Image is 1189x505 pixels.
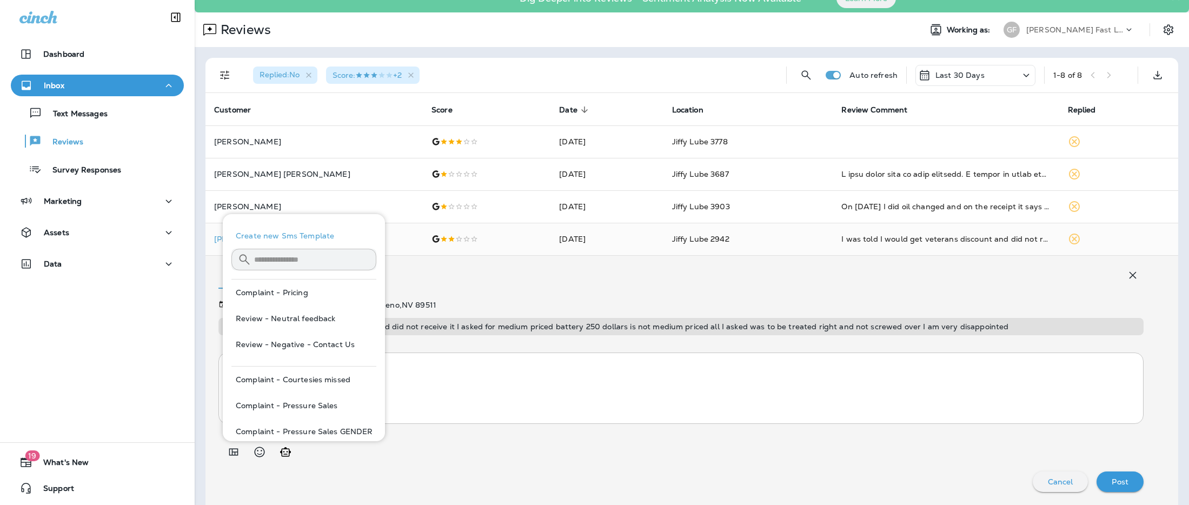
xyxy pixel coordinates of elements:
[32,484,74,497] span: Support
[1068,105,1110,115] span: Replied
[214,170,414,178] p: [PERSON_NAME] [PERSON_NAME]
[11,253,184,275] button: Data
[1026,25,1124,34] p: [PERSON_NAME] Fast Lube dba [PERSON_NAME]
[43,50,84,58] p: Dashboard
[44,81,64,90] p: Inbox
[672,137,728,147] span: Jiffy Lube 3778
[216,22,271,38] p: Reviews
[672,105,703,115] span: Location
[11,130,184,152] button: Reviews
[1159,20,1178,39] button: Settings
[231,280,376,305] button: Complaint - Pricing
[25,450,39,461] span: 19
[559,105,577,115] span: Date
[42,165,121,176] p: Survey Responses
[231,305,376,331] button: Review - Neutral feedback
[231,331,376,357] button: Review - Negative - Contact Us
[672,169,729,179] span: Jiffy Lube 3687
[214,105,265,115] span: Customer
[44,260,62,268] p: Data
[1033,471,1088,492] button: Cancel
[44,197,82,205] p: Marketing
[260,70,300,79] span: Replied : No
[326,67,420,84] div: Score:3 Stars+2
[672,105,718,115] span: Location
[214,202,414,211] p: [PERSON_NAME]
[11,477,184,499] button: Support
[214,137,414,146] p: [PERSON_NAME]
[841,201,1050,212] div: On 9/11/2025 I did oil changed and on the receipt it says added windsheild fluid and coolant leve...
[841,234,1050,244] div: I was told I would get veterans discount and did not receive it I asked for medium priced battery...
[214,235,414,243] p: [PERSON_NAME]
[550,158,663,190] td: [DATE]
[231,393,376,418] button: Complaint - Pressure Sales
[841,105,907,115] span: Review Comment
[672,234,729,244] span: Jiffy Lube 2942
[947,25,993,35] span: Working as:
[231,223,376,249] button: Create new Sms Template
[559,105,592,115] span: Date
[218,259,276,298] button: Reply
[431,105,453,115] span: Score
[1004,22,1020,38] div: GF
[795,64,817,86] button: Search Reviews
[550,125,663,158] td: [DATE]
[849,71,898,79] p: Auto refresh
[214,64,236,86] button: Filters
[1147,64,1168,86] button: Export as CSV
[11,222,184,243] button: Assets
[935,71,985,79] p: Last 30 Days
[32,458,89,471] span: What's New
[1053,71,1082,79] div: 1 - 8 of 8
[253,67,317,84] div: Replied:No
[11,158,184,181] button: Survey Responses
[1097,471,1144,492] button: Post
[550,190,663,223] td: [DATE]
[11,75,184,96] button: Inbox
[231,418,376,444] button: Complaint - Pressure Sales GENDER
[231,367,376,393] button: Complaint - Courtesies missed
[161,6,191,28] button: Collapse Sidebar
[42,109,108,119] p: Text Messages
[44,228,69,237] p: Assets
[841,105,921,115] span: Review Comment
[11,102,184,124] button: Text Messages
[672,202,730,211] span: Jiffy Lube 3903
[1068,105,1096,115] span: Replied
[1112,477,1128,486] p: Post
[275,441,296,463] button: Generate AI response
[841,169,1050,180] div: I will begin with my tire rotation. I wanted my tires rotated from left front to back right and f...
[550,223,663,255] td: [DATE]
[249,441,270,463] button: Select an emoji
[333,70,402,80] span: Score : +2
[11,451,184,473] button: 19What's New
[11,190,184,212] button: Marketing
[1048,477,1073,486] p: Cancel
[223,322,1139,331] p: I was told I would get veterans discount and did not receive it I asked for medium priced battery...
[431,105,467,115] span: Score
[42,137,83,148] p: Reviews
[214,235,414,243] div: Click to view Customer Drawer
[223,441,244,463] button: Add in a premade template
[11,43,184,65] button: Dashboard
[214,105,251,115] span: Customer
